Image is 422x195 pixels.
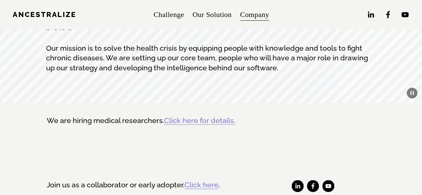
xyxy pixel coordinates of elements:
[240,8,269,22] a: folder dropdown
[153,8,184,22] a: Challenge
[307,180,319,192] a: Facebook
[184,180,219,190] a: Click here
[292,180,304,192] a: LinkedIn
[47,180,240,190] h3: Join us as a collaborator or early adopter. .
[401,10,409,19] a: YouTube
[192,8,232,22] a: Our Solution
[322,180,334,192] a: YouTube
[384,10,392,19] a: Facebook
[164,116,235,125] a: Click here for details.
[240,8,269,21] span: Company
[46,43,376,73] h3: Our mission is to solve the health crisis by equipping people with knowledge and tools to fight c...
[13,10,76,19] a: Ancestralize
[366,10,375,19] a: LinkedIn
[47,116,375,126] h3: We are hiring medical researchers.
[407,88,417,98] button: Pause Background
